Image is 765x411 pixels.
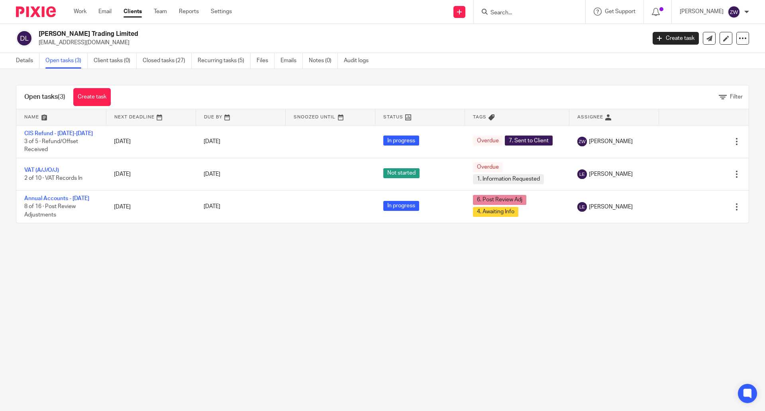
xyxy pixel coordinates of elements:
span: Status [383,115,403,119]
img: svg%3E [577,137,587,146]
a: Create task [653,32,699,45]
a: Open tasks (3) [45,53,88,69]
span: [DATE] [204,171,220,177]
a: Create task [73,88,111,106]
a: Client tasks (0) [94,53,137,69]
span: Snoozed Until [294,115,335,119]
span: 8 of 16 · Post Review Adjustments [24,204,76,218]
span: [PERSON_NAME] [589,138,633,146]
input: Search [490,10,561,17]
a: VAT (A/J/O/J) [24,167,59,173]
span: Get Support [605,9,636,14]
span: [DATE] [204,204,220,210]
img: svg%3E [577,202,587,212]
h2: [PERSON_NAME] Trading Limited [39,30,520,38]
span: Not started [383,168,420,178]
a: Closed tasks (27) [143,53,192,69]
span: Tags [473,115,486,119]
a: Files [257,53,275,69]
span: 6. Post Review Adj [473,195,526,205]
h1: Open tasks [24,93,65,101]
a: Notes (0) [309,53,338,69]
a: CIS Refund - [DATE]-[DATE] [24,131,93,136]
span: 7. Sent to Client [505,136,553,146]
a: Email [98,8,112,16]
a: Settings [211,8,232,16]
a: Clients [124,8,142,16]
img: svg%3E [16,30,33,47]
a: Team [154,8,167,16]
a: Work [74,8,86,16]
span: (3) [58,94,65,100]
span: Overdue [473,136,503,146]
a: Recurring tasks (5) [198,53,251,69]
span: In progress [383,201,419,211]
span: 3 of 5 · Refund/Offset Received [24,139,78,153]
img: Pixie [16,6,56,17]
a: Emails [280,53,303,69]
p: [PERSON_NAME] [680,8,724,16]
a: Annual Accounts - [DATE] [24,196,89,201]
td: [DATE] [106,158,196,190]
img: svg%3E [728,6,740,18]
img: svg%3E [577,169,587,179]
span: In progress [383,136,419,146]
span: [PERSON_NAME] [589,203,633,211]
span: 1. Information Requested [473,174,544,184]
a: Reports [179,8,199,16]
a: Audit logs [344,53,375,69]
span: 4. Awaiting Info [473,207,518,217]
span: 2 of 10 · VAT Records In [24,175,82,181]
span: [PERSON_NAME] [589,170,633,178]
a: Details [16,53,39,69]
span: Filter [730,94,743,100]
span: Overdue [473,162,503,172]
td: [DATE] [106,190,196,223]
p: [EMAIL_ADDRESS][DOMAIN_NAME] [39,39,641,47]
span: [DATE] [204,139,220,144]
td: [DATE] [106,125,196,158]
